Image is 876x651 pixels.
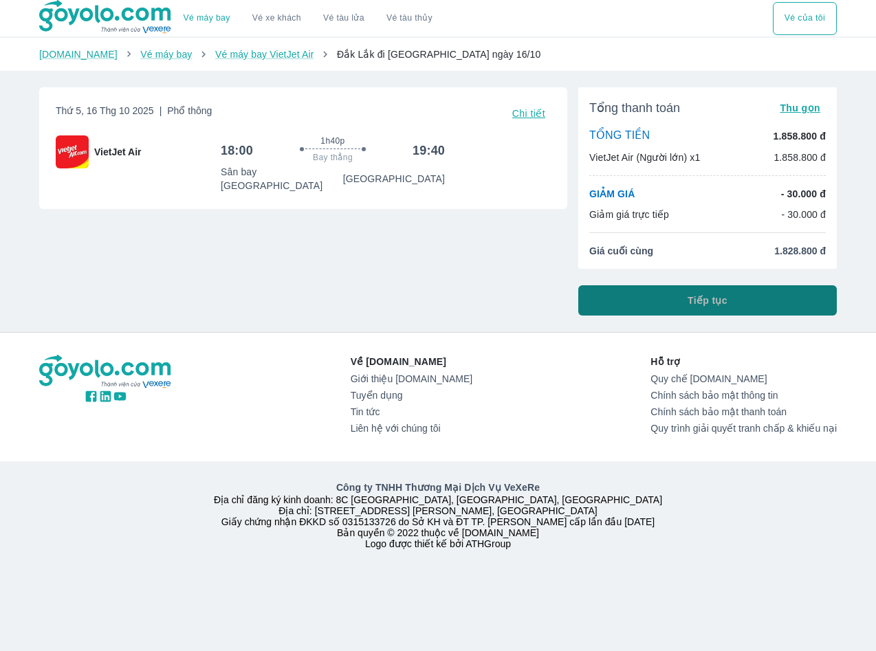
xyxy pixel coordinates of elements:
p: VietJet Air (Người lớn) x1 [589,151,700,164]
a: Giới thiệu [DOMAIN_NAME] [351,373,472,384]
p: TỔNG TIỀN [589,129,650,144]
span: Tiếp tục [688,294,727,307]
span: 1h40p [320,135,344,146]
span: Chi tiết [512,108,545,119]
a: Vé máy bay [140,49,192,60]
a: Chính sách bảo mật thông tin [650,390,837,401]
a: Vé tàu lửa [312,2,375,35]
p: [GEOGRAPHIC_DATA] [343,172,445,186]
a: Tuyển dụng [351,390,472,401]
span: Giá cuối cùng [589,244,653,258]
h6: 19:40 [413,142,445,159]
button: Vé của tôi [773,2,837,35]
a: Chính sách bảo mật thanh toán [650,406,837,417]
button: Thu gọn [774,98,826,118]
p: 1.858.800 đ [774,129,826,143]
p: Giảm giá trực tiếp [589,208,669,221]
button: Vé tàu thủy [375,2,444,35]
div: choose transportation mode [173,2,444,35]
button: Tiếp tục [578,285,837,316]
a: Tin tức [351,406,472,417]
a: [DOMAIN_NAME] [39,49,118,60]
span: Thu gọn [780,102,820,113]
p: Hỗ trợ [650,355,837,368]
p: Về [DOMAIN_NAME] [351,355,472,368]
p: Công ty TNHH Thương Mại Dịch Vụ VeXeRe [42,481,834,494]
a: Liên hệ với chúng tôi [351,423,472,434]
img: logo [39,355,173,389]
div: choose transportation mode [773,2,837,35]
span: VietJet Air [94,145,141,159]
span: Bay thẳng [313,152,353,163]
nav: breadcrumb [39,47,837,61]
span: Thứ 5, 16 Thg 10 2025 [56,104,212,123]
p: - 30.000 đ [781,187,826,201]
span: Tổng thanh toán [589,100,680,116]
span: 1.828.800 đ [774,244,826,258]
a: Vé xe khách [252,13,301,23]
p: Sân bay [GEOGRAPHIC_DATA] [221,165,343,192]
a: Quy trình giải quyết tranh chấp & khiếu nại [650,423,837,434]
a: Quy chế [DOMAIN_NAME] [650,373,837,384]
span: Đắk Lắk đi [GEOGRAPHIC_DATA] ngày 16/10 [337,49,540,60]
span: Phổ thông [167,105,212,116]
span: | [160,105,162,116]
h6: 18:00 [221,142,253,159]
a: Vé máy bay VietJet Air [215,49,314,60]
p: - 30.000 đ [781,208,826,221]
a: Vé máy bay [184,13,230,23]
p: GIẢM GIÁ [589,187,635,201]
p: 1.858.800 đ [774,151,826,164]
button: Chi tiết [507,104,551,123]
div: Địa chỉ đăng ký kinh doanh: 8C [GEOGRAPHIC_DATA], [GEOGRAPHIC_DATA], [GEOGRAPHIC_DATA] Địa chỉ: [... [31,481,845,549]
